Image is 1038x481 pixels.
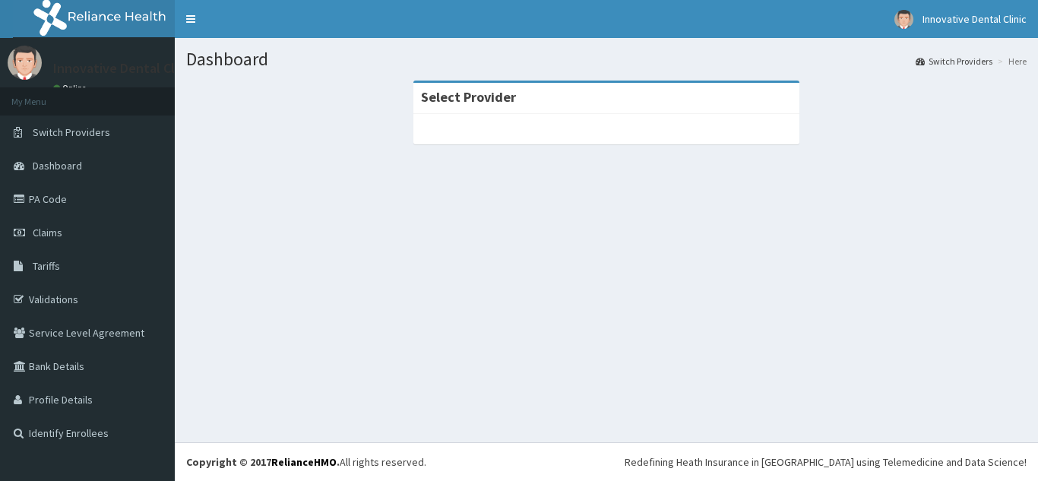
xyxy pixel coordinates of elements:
h1: Dashboard [186,49,1027,69]
a: RelianceHMO [271,455,337,469]
img: User Image [8,46,42,80]
span: Tariffs [33,259,60,273]
div: Redefining Heath Insurance in [GEOGRAPHIC_DATA] using Telemedicine and Data Science! [625,454,1027,470]
strong: Select Provider [421,88,516,106]
footer: All rights reserved. [175,442,1038,481]
a: Online [53,83,90,93]
span: Switch Providers [33,125,110,139]
p: Innovative Dental Clinic [53,62,195,75]
span: Innovative Dental Clinic [922,12,1027,26]
li: Here [994,55,1027,68]
span: Dashboard [33,159,82,172]
a: Switch Providers [916,55,992,68]
img: User Image [894,10,913,29]
span: Claims [33,226,62,239]
strong: Copyright © 2017 . [186,455,340,469]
